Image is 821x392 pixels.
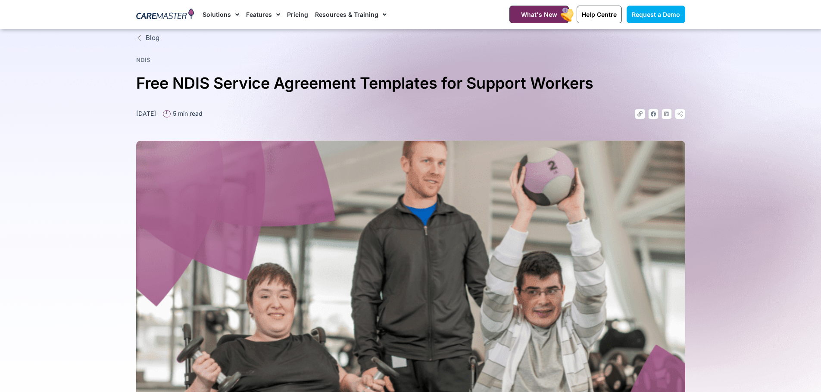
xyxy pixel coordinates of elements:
span: What's New [521,11,557,18]
span: 5 min read [171,109,203,118]
h1: Free NDIS Service Agreement Templates for Support Workers [136,71,685,96]
a: What's New [509,6,569,23]
a: NDIS [136,56,150,63]
span: Help Centre [582,11,617,18]
span: Request a Demo [632,11,680,18]
img: CareMaster Logo [136,8,194,21]
a: Blog [136,33,685,43]
a: Help Centre [577,6,622,23]
span: Blog [144,33,159,43]
time: [DATE] [136,110,156,117]
a: Request a Demo [627,6,685,23]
